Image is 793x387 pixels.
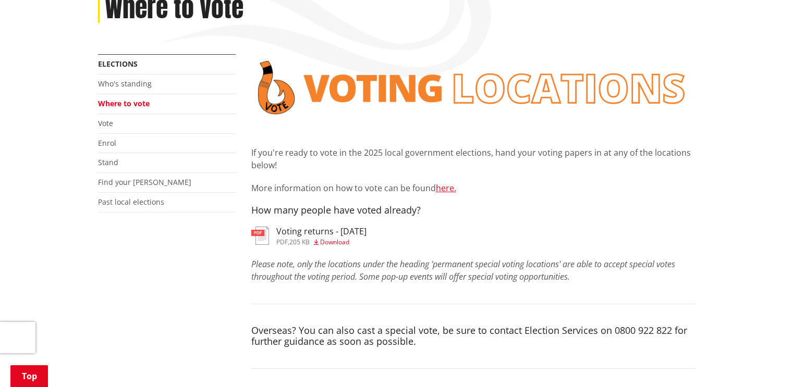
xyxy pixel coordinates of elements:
[276,239,367,245] div: ,
[98,118,113,128] a: Vote
[251,227,269,245] img: document-pdf.svg
[98,197,164,207] a: Past local elections
[10,365,48,387] a: Top
[251,182,696,194] p: More information on how to vote can be found
[98,98,150,108] a: Where to vote
[98,79,152,89] a: Who's standing
[251,205,696,216] h4: How many people have voted already?
[276,227,367,236] h3: Voting returns - [DATE]
[251,146,696,171] p: If you're ready to vote in the 2025 local government elections, hand your voting papers in at any...
[745,343,783,381] iframe: Messenger Launcher
[98,177,191,187] a: Find your [PERSON_NAME]
[98,59,138,69] a: Elections
[251,54,696,121] img: voting locations banner
[320,238,349,246] span: Download
[289,238,310,246] span: 205 KB
[436,182,456,194] a: here.
[98,138,116,148] a: Enrol
[251,325,696,347] h4: Overseas? You can also cast a special vote, be sure to contact Election Services on 0800 922 822 ...
[251,227,367,245] a: Voting returns - [DATE] pdf,205 KB Download
[276,238,288,246] span: pdf
[251,258,675,282] em: Please note, only the locations under the heading 'permanent special voting locations' are able t...
[98,157,118,167] a: Stand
